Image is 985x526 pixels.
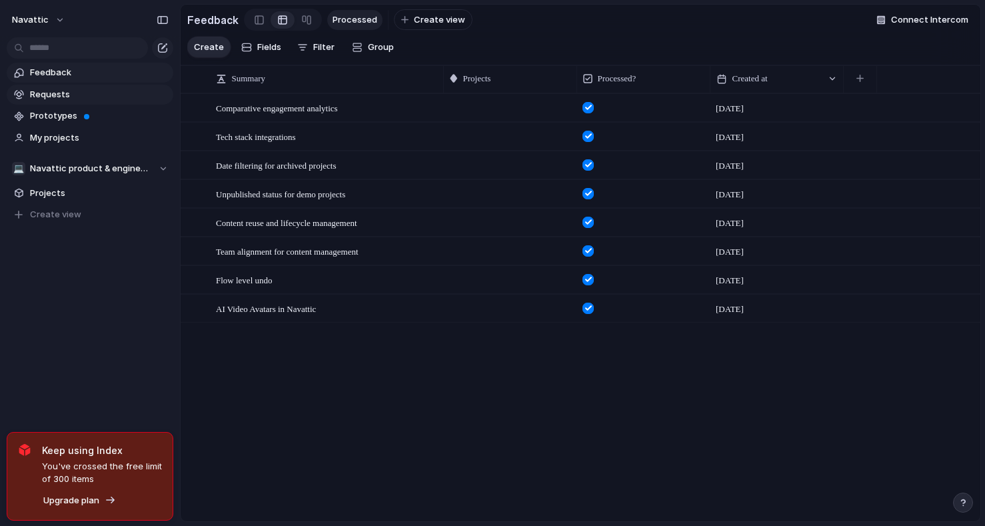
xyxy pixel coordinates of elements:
span: [DATE] [716,217,744,230]
span: Comparative engagement analytics [216,103,338,113]
span: Group [368,41,394,54]
span: Navattic product & engineering [30,162,152,175]
span: [DATE] [716,131,744,144]
span: Prototypes [30,109,169,123]
span: Created at [732,72,768,85]
span: Processed? [598,72,636,85]
div: 💻 [12,162,25,175]
span: Processed [333,13,377,27]
span: Projects [30,187,169,200]
a: Feedback [7,63,173,83]
button: Filter [292,37,340,58]
button: Fields [236,37,287,58]
button: Create view [394,9,473,31]
a: Prototypes [7,106,173,126]
button: Group [345,37,401,58]
a: Projects [7,183,173,203]
a: Processed [327,10,383,30]
span: Keep using Index [42,443,162,457]
span: Create view [30,208,81,221]
span: Create view [414,13,465,27]
span: [DATE] [716,245,744,259]
span: Connect Intercom [891,13,968,27]
span: Date filtering for archived projects [216,161,336,171]
span: AI Video Avatars in Navattic [216,304,316,314]
span: [DATE] [716,159,744,173]
span: Upgrade plan [43,494,99,507]
h2: Feedback [187,12,239,28]
span: Team alignment for content management [216,247,359,257]
span: Flow level undo [216,275,273,285]
a: My projects [7,128,173,148]
span: Filter [313,41,335,54]
span: My projects [30,131,169,145]
a: Requests [7,85,173,105]
span: You've crossed the free limit of 300 items [42,460,162,486]
span: Fields [257,41,281,54]
button: navattic [6,9,72,31]
span: Unpublished status for demo projects [216,189,345,199]
span: [DATE] [716,188,744,201]
button: Upgrade plan [39,491,120,510]
span: Content reuse and lifecycle management [216,218,357,228]
button: Create [187,37,231,57]
span: [DATE] [716,303,744,316]
span: Summary [232,72,266,85]
span: [DATE] [716,102,744,115]
span: Feedback [30,66,169,79]
span: [DATE] [716,274,744,287]
span: navattic [12,13,49,27]
span: Projects [463,72,491,85]
span: Requests [30,88,169,101]
span: Create [194,41,224,54]
span: Tech stack integrations [216,132,296,142]
button: 💻Navattic product & engineering [7,159,173,179]
button: Connect Intercom [871,10,974,30]
button: Create view [7,205,173,225]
